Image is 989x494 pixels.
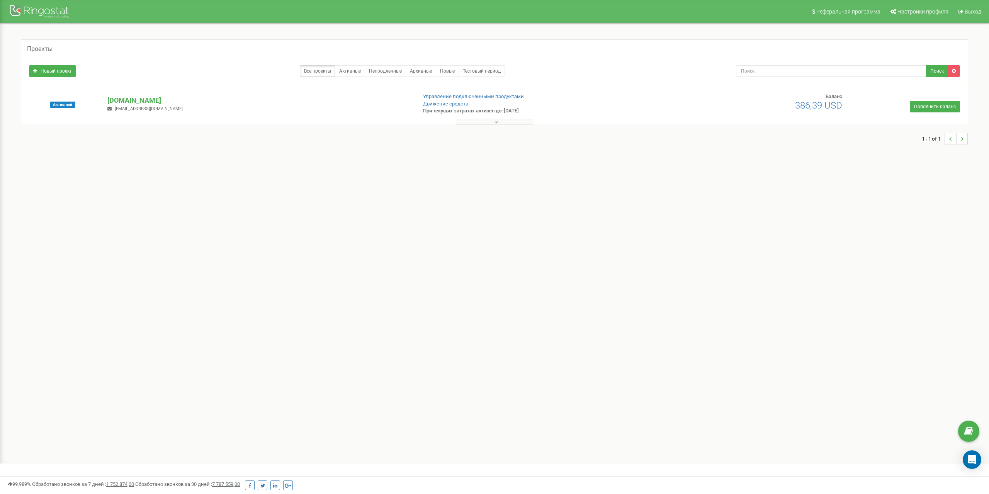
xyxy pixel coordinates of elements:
[910,101,960,112] a: Пополнить баланс
[300,65,335,77] a: Все проекты
[963,450,981,469] div: Open Intercom Messenger
[816,8,880,15] span: Реферальная программа
[423,107,647,115] p: При текущих затратах активен до: [DATE]
[115,106,183,111] span: [EMAIL_ADDRESS][DOMAIN_NAME]
[365,65,406,77] a: Непродленные
[50,102,75,108] span: Активный
[826,93,842,99] span: Баланс
[436,65,459,77] a: Новые
[922,125,968,152] nav: ...
[795,100,842,111] span: 386,39 USD
[27,46,53,53] h5: Проекты
[926,65,948,77] button: Поиск
[965,8,981,15] span: Выход
[423,93,524,99] a: Управление подключенными продуктами
[406,65,436,77] a: Архивные
[335,65,365,77] a: Активные
[107,95,410,105] p: [DOMAIN_NAME]
[423,101,468,107] a: Движение средств
[897,8,948,15] span: Настройки профиля
[736,65,926,77] input: Поиск
[459,65,505,77] a: Тестовый период
[922,133,945,144] span: 1 - 1 of 1
[29,65,76,77] a: Новый проект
